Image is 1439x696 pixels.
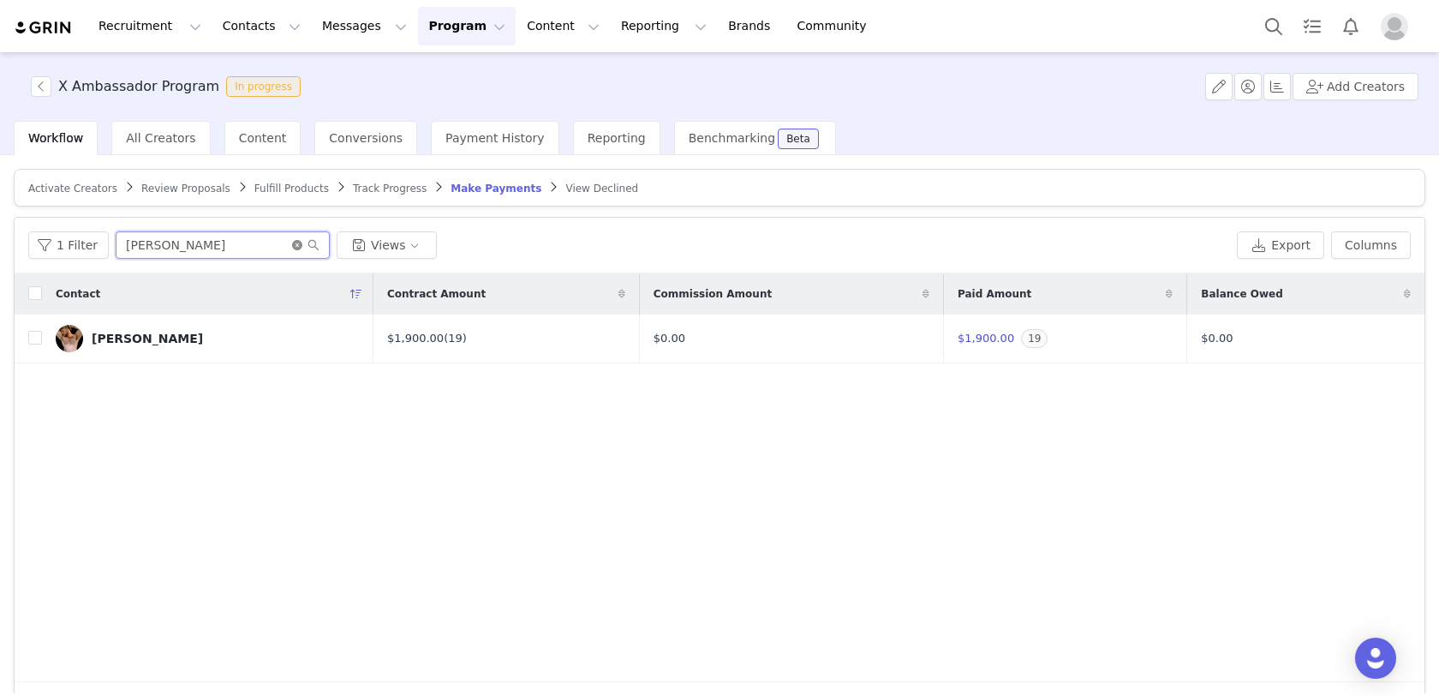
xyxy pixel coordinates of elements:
span: Reporting [588,131,646,145]
div: Open Intercom Messenger [1355,638,1396,679]
h3: X Ambassador Program [58,76,219,97]
a: Brands [718,7,785,45]
span: Content [239,131,287,145]
span: Commission Amount [654,286,772,302]
div: Beta [786,134,810,144]
button: Content [516,7,610,45]
i: icon: close-circle [292,240,302,250]
a: Community [787,7,885,45]
i: icon: search [308,239,319,251]
span: All Creators [126,131,195,145]
span: Paid Amount [958,286,1031,302]
button: Reporting [611,7,717,45]
button: Profile [1370,13,1425,40]
span: 19 [1021,329,1048,348]
img: 16349608-3afa-4bb0-b589-5d0c34ece5c5.jpg [56,325,83,352]
span: View Declined [565,183,638,195]
a: (19) [444,332,467,345]
img: placeholder-profile.jpg [1381,13,1408,40]
span: Activate Creators [28,183,117,195]
span: Payment History [445,131,545,145]
img: grin logo [14,20,74,36]
button: Export [1237,231,1324,259]
button: Columns [1331,231,1411,259]
span: $0.00 [1201,330,1233,347]
span: Track Progress [353,183,427,195]
span: $1,900.00 [958,332,1014,345]
button: Search [1255,7,1293,45]
span: Make Payments [451,183,541,195]
span: Fulfill Products [254,183,329,195]
button: Notifications [1332,7,1370,45]
span: Benchmarking [689,131,775,145]
div: $1,900.00 [387,330,625,347]
span: [object Object] [31,76,308,97]
button: Add Creators [1293,73,1418,100]
span: Contract Amount [387,286,486,302]
span: Conversions [329,131,403,145]
span: Review Proposals [141,183,230,195]
button: Contacts [212,7,311,45]
button: Recruitment [88,7,212,45]
button: Views [337,231,437,259]
span: In progress [226,76,301,97]
span: Workflow [28,131,83,145]
button: 1 Filter [28,231,109,259]
input: Search... [116,231,330,259]
span: Balance Owed [1201,286,1282,302]
div: [PERSON_NAME] [92,332,203,345]
span: Contact [56,286,100,302]
button: Messages [312,7,417,45]
div: $0.00 [654,330,929,347]
a: Tasks [1293,7,1331,45]
button: Program [418,7,516,45]
a: [PERSON_NAME] [56,325,360,352]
